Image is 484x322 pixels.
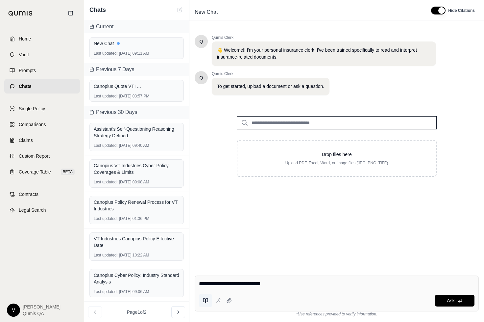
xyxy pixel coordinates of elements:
div: [DATE] 10:22 AM [94,253,180,258]
span: Page 1 of 2 [127,309,147,315]
div: *Use references provided to verify information. [195,311,479,317]
span: Last updated: [94,51,118,56]
span: Last updated: [94,179,118,185]
span: Vault [19,51,29,58]
span: Contracts [19,191,38,198]
div: Edit Title [192,7,423,17]
span: Hide Citations [448,8,475,13]
div: [DATE] 01:36 PM [94,216,180,221]
p: 👋 Welcome!! I'm your personal insurance clerk. I've been trained specifically to read and interpr... [217,47,431,61]
div: Previous 7 Days [84,63,189,76]
span: Last updated: [94,94,118,99]
span: Last updated: [94,143,118,148]
div: Assistant's Self-Questioning Reasoning Strategy Defined [94,126,180,139]
span: Last updated: [94,216,118,221]
a: Legal Search [4,203,80,217]
div: [DATE] 09:11 AM [94,51,180,56]
span: Qumis Clerk [212,35,436,40]
span: Single Policy [19,105,45,112]
span: Last updated: [94,253,118,258]
a: Coverage TableBETA [4,165,80,179]
a: Chats [4,79,80,94]
span: Chats [89,5,106,14]
span: [PERSON_NAME] [23,304,60,310]
button: Collapse sidebar [65,8,76,18]
span: Legal Search [19,207,46,213]
a: Claims [4,133,80,148]
span: New Chat [192,7,220,17]
a: Custom Report [4,149,80,163]
a: Vault [4,47,80,62]
a: Prompts [4,63,80,78]
a: Contracts [4,187,80,201]
span: Qumis QA [23,310,60,317]
a: Single Policy [4,101,80,116]
div: Canopius Cyber Policy: Industry Standard Analysis [94,272,180,285]
span: Canopius Quote VT Industries.pdf [94,83,143,90]
div: Previous 30 Days [84,106,189,119]
div: [DATE] 09:08 AM [94,179,180,185]
a: Home [4,32,80,46]
span: Qumis Clerk [212,71,329,76]
span: Custom Report [19,153,50,159]
span: Last updated: [94,289,118,294]
div: Current [84,20,189,33]
span: Comparisons [19,121,46,128]
div: VT Industries Canopius Policy Effective Date [94,235,180,249]
div: Canopius VT Industries Cyber Policy Coverages & Limits [94,162,180,175]
span: BETA [61,169,75,175]
span: Prompts [19,67,36,74]
button: Ask [435,295,474,307]
div: Canopius Policy Renewal Process for VT Industries [94,199,180,212]
span: Hello [200,74,203,81]
p: To get started, upload a document or ask a question. [217,83,324,90]
span: Home [19,36,31,42]
button: New Chat [176,6,184,14]
img: Qumis Logo [8,11,33,16]
div: V [7,304,20,317]
span: Ask [447,298,454,303]
div: New Chat [94,40,180,47]
div: [DATE] 03:57 PM [94,94,180,99]
div: [DATE] 09:40 AM [94,143,180,148]
span: Chats [19,83,32,90]
p: Drop files here [248,151,425,158]
span: Hello [200,38,203,45]
div: [DATE] 09:06 AM [94,289,180,294]
span: Claims [19,137,33,144]
a: Comparisons [4,117,80,132]
p: Upload PDF, Excel, Word, or image files (JPG, PNG, TIFF) [248,160,425,166]
span: Coverage Table [19,169,51,175]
